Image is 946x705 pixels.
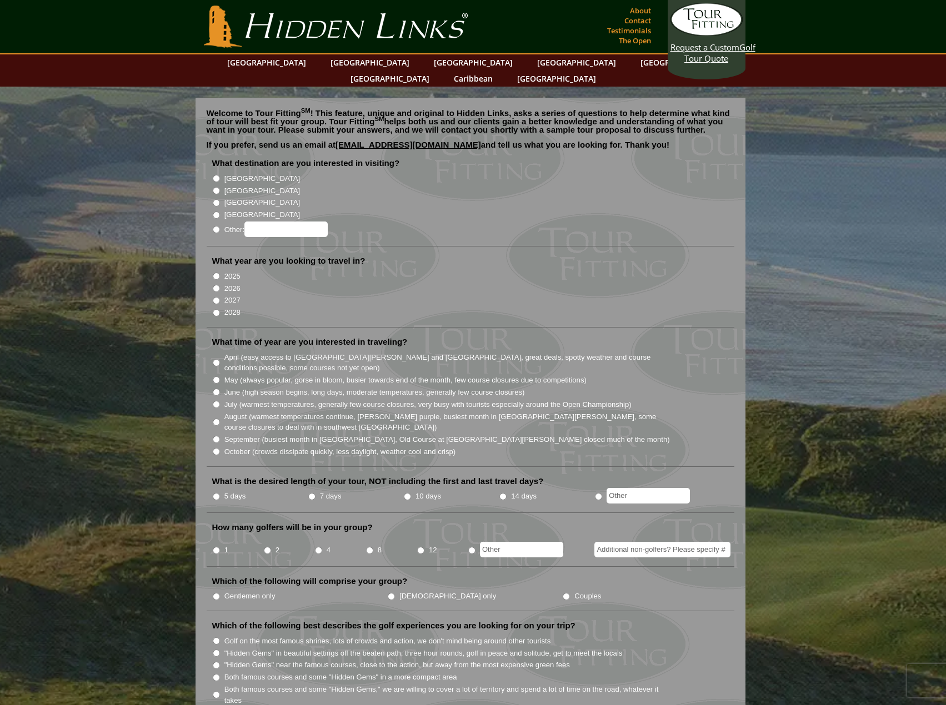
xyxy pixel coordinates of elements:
label: Which of the following best describes the golf experiences you are looking for on your trip? [212,620,575,631]
a: About [627,3,654,18]
sup: SM [301,107,311,114]
label: 8 [378,545,382,556]
sup: SM [375,115,384,122]
label: Couples [574,591,601,602]
a: [GEOGRAPHIC_DATA] [428,54,518,70]
label: Gentlemen only [224,591,276,602]
label: [GEOGRAPHIC_DATA] [224,209,300,220]
a: [GEOGRAPHIC_DATA] [512,70,602,87]
a: The Open [616,33,654,48]
input: Other [480,542,563,557]
label: 2027 [224,295,241,306]
a: Request a CustomGolf Tour Quote [670,3,743,64]
label: [GEOGRAPHIC_DATA] [224,185,300,197]
a: [GEOGRAPHIC_DATA] [325,54,415,70]
label: [GEOGRAPHIC_DATA] [224,173,300,184]
label: 2028 [224,307,241,318]
label: Other: [224,221,328,237]
label: "Hidden Gems" in beautiful settings off the beaten path, three hour rounds, golf in peace and sol... [224,648,623,659]
p: Welcome to Tour Fitting ! This feature, unique and original to Hidden Links, asks a series of que... [207,109,734,134]
label: 2 [276,545,279,556]
a: Contact [622,13,654,28]
label: [GEOGRAPHIC_DATA] [224,197,300,208]
label: Both famous courses and some "Hidden Gems" in a more compact area [224,672,457,683]
label: How many golfers will be in your group? [212,522,373,533]
label: 2026 [224,283,241,294]
label: July (warmest temperatures, generally few course closures, very busy with tourists especially aro... [224,399,632,410]
label: 1 [224,545,228,556]
label: August (warmest temperatures continue, [PERSON_NAME] purple, busiest month in [GEOGRAPHIC_DATA][P... [224,411,671,433]
label: What year are you looking to travel in? [212,255,366,266]
label: May (always popular, gorse in bloom, busier towards end of the month, few course closures due to ... [224,375,587,386]
a: [GEOGRAPHIC_DATA] [532,54,622,70]
label: What destination are you interested in visiting? [212,158,400,169]
label: What is the desired length of your tour, NOT including the first and last travel days? [212,476,544,487]
label: April (easy access to [GEOGRAPHIC_DATA][PERSON_NAME] and [GEOGRAPHIC_DATA], great deals, spotty w... [224,352,671,374]
label: 10 days [416,491,441,502]
span: Request a Custom [670,42,739,53]
label: September (busiest month in [GEOGRAPHIC_DATA], Old Course at [GEOGRAPHIC_DATA][PERSON_NAME] close... [224,434,670,445]
a: [GEOGRAPHIC_DATA] [222,54,312,70]
label: October (crowds dissipate quickly, less daylight, weather cool and crisp) [224,446,456,457]
label: [DEMOGRAPHIC_DATA] only [399,591,496,602]
label: 4 [327,545,331,556]
a: [GEOGRAPHIC_DATA] [345,70,435,87]
input: Other: [244,221,328,237]
label: 5 days [224,491,246,502]
label: 12 [429,545,437,556]
label: June (high season begins, long days, moderate temperatures, generally few course closures) [224,387,525,398]
input: Additional non-golfers? Please specify # [594,542,730,557]
label: Golf on the most famous shrines, lots of crowds and action, we don't mind being around other tour... [224,636,551,647]
a: [GEOGRAPHIC_DATA] [635,54,725,70]
label: 7 days [320,491,342,502]
a: Caribbean [448,70,498,87]
input: Other [607,488,690,503]
a: [EMAIL_ADDRESS][DOMAIN_NAME] [336,140,481,149]
label: 14 days [511,491,537,502]
label: "Hidden Gems" near the famous courses, close to the action, but away from the most expensive gree... [224,659,570,671]
label: Which of the following will comprise your group? [212,576,408,587]
a: Testimonials [604,23,654,38]
label: 2025 [224,271,241,282]
label: What time of year are you interested in traveling? [212,336,408,348]
p: If you prefer, send us an email at and tell us what you are looking for. Thank you! [207,140,734,157]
